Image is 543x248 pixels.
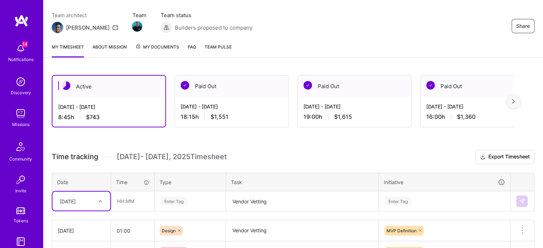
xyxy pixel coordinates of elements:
[132,20,142,32] a: Team Member Avatar
[205,43,232,57] a: Team Pulse
[135,43,179,57] a: My Documents
[132,11,146,19] span: Team
[303,113,406,121] div: 19:00 h
[52,76,165,97] div: Active
[161,22,172,33] img: Builders proposed to company
[334,113,352,121] span: $1,615
[226,173,379,191] th: Task
[99,199,102,203] i: icon Chevron
[62,81,70,90] img: Active
[181,113,283,121] div: 18:15 h
[66,24,110,31] div: [PERSON_NAME]
[52,22,63,33] img: Team Architect
[12,138,29,155] img: Community
[132,21,142,32] img: Team Member Avatar
[14,41,28,56] img: bell
[52,173,111,191] th: Date
[52,43,84,57] a: My timesheet
[14,173,28,187] img: Invite
[12,121,30,128] div: Missions
[205,44,232,50] span: Team Pulse
[14,14,29,27] img: logo
[426,81,435,90] img: Paid Out
[385,196,411,207] div: Enter Tag
[52,11,118,19] span: Team architect
[16,207,25,214] img: tokens
[384,178,505,186] div: Initiative
[387,228,417,233] span: MVP Definition
[155,173,226,191] th: Type
[15,187,26,194] div: Invite
[516,22,530,30] span: Share
[426,113,528,121] div: 16:00 h
[303,103,406,110] div: [DATE] - [DATE]
[161,11,252,19] span: Team status
[211,113,228,121] span: $1,551
[9,155,32,163] div: Community
[175,75,288,97] div: Paid Out
[14,217,28,224] div: Tokens
[475,150,534,164] button: Export Timesheet
[303,81,312,90] img: Paid Out
[14,106,28,121] img: teamwork
[519,198,525,204] img: Submit
[161,196,187,207] div: Enter Tag
[58,113,160,121] div: 8:45 h
[480,153,486,161] i: icon Download
[111,221,154,240] input: HH:MM
[14,75,28,89] img: discovery
[162,228,176,233] span: Design
[426,103,528,110] div: [DATE] - [DATE]
[181,103,283,110] div: [DATE] - [DATE]
[421,75,534,97] div: Paid Out
[298,75,411,97] div: Paid Out
[512,99,515,104] img: right
[457,113,476,121] span: $1,360
[58,103,160,111] div: [DATE] - [DATE]
[60,197,76,205] div: [DATE]
[116,178,149,186] div: Time
[8,56,34,63] div: Notifications
[58,227,105,234] div: [DATE]
[92,43,127,57] a: About Mission
[112,25,118,30] i: icon Mail
[52,152,98,161] span: Time tracking
[22,41,28,47] span: 14
[117,152,227,161] span: [DATE] - [DATE] , 2025 Timesheet
[175,24,252,31] span: Builders proposed to company
[11,89,31,96] div: Discovery
[512,19,534,33] button: Share
[188,43,196,57] a: FAQ
[111,192,154,211] input: HH:MM
[227,221,378,241] textarea: Vendor Vetting
[181,81,189,90] img: Paid Out
[135,43,179,51] span: My Documents
[86,113,100,121] span: $743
